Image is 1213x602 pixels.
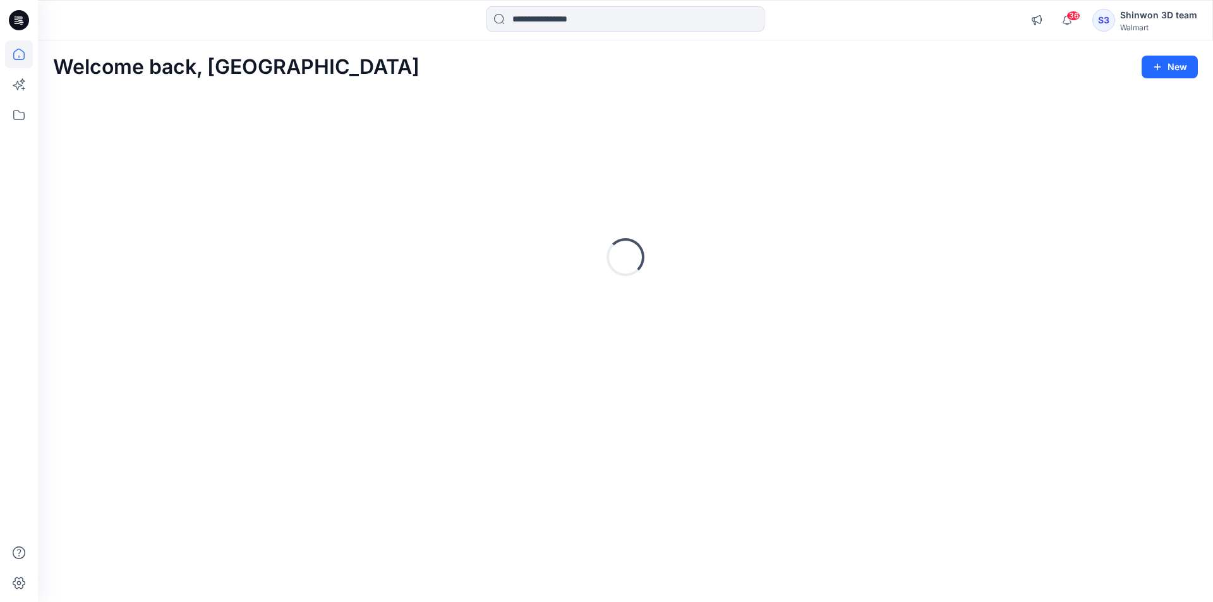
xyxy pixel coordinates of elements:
[1120,8,1197,23] div: Shinwon 3D team
[1120,23,1197,32] div: Walmart
[53,56,419,79] h2: Welcome back, [GEOGRAPHIC_DATA]
[1066,11,1080,21] span: 36
[1142,56,1198,78] button: New
[1092,9,1115,32] div: S3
